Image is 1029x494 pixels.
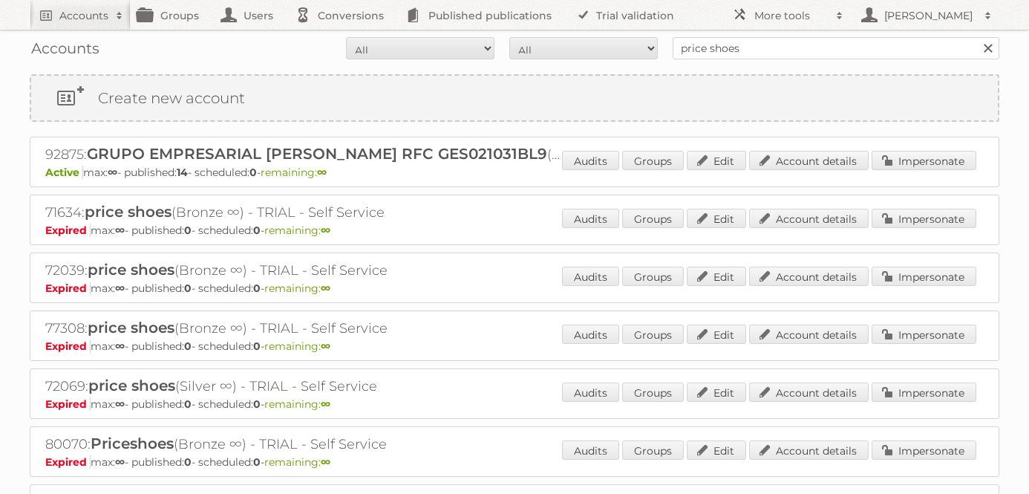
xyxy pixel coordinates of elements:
p: max: - published: - scheduled: - [45,455,984,469]
a: Impersonate [872,209,976,228]
span: remaining: [264,282,330,295]
a: Account details [749,209,869,228]
a: Audits [562,325,619,344]
a: Impersonate [872,441,976,460]
h2: 71634: (Bronze ∞) - TRIAL - Self Service [45,203,565,222]
h2: 72039: (Bronze ∞) - TRIAL - Self Service [45,261,565,280]
a: Account details [749,383,869,402]
a: Account details [749,441,869,460]
span: price shoes [88,319,174,337]
strong: ∞ [321,282,330,295]
span: remaining: [264,397,330,411]
span: Expired [45,282,91,295]
strong: ∞ [321,397,330,411]
a: Impersonate [872,325,976,344]
p: max: - published: - scheduled: - [45,282,984,295]
strong: ∞ [108,166,117,179]
strong: 0 [184,397,192,411]
a: Groups [622,151,684,170]
strong: ∞ [317,166,327,179]
span: Expired [45,224,91,237]
strong: 0 [184,282,192,295]
h2: [PERSON_NAME] [881,8,977,23]
span: price shoes [88,377,175,394]
a: Audits [562,441,619,460]
a: Groups [622,383,684,402]
span: GRUPO EMPRESARIAL [PERSON_NAME] RFC GES021031BL9 [87,145,547,163]
h2: More tools [754,8,829,23]
a: Audits [562,267,619,286]
a: Edit [687,441,746,460]
strong: ∞ [321,224,330,237]
a: Account details [749,267,869,286]
a: Groups [622,267,684,286]
strong: ∞ [115,339,125,353]
a: Edit [687,383,746,402]
a: Audits [562,209,619,228]
a: Groups [622,209,684,228]
span: remaining: [264,224,330,237]
span: remaining: [261,166,327,179]
strong: 0 [249,166,257,179]
a: Edit [687,151,746,170]
strong: ∞ [321,339,330,353]
span: remaining: [264,339,330,353]
a: Audits [562,151,619,170]
span: Expired [45,455,91,469]
a: Impersonate [872,383,976,402]
span: Active [45,166,83,179]
a: Edit [687,209,746,228]
strong: ∞ [115,455,125,469]
strong: ∞ [321,455,330,469]
h2: 72069: (Silver ∞) - TRIAL - Self Service [45,377,565,396]
h2: 77308: (Bronze ∞) - TRIAL - Self Service [45,319,565,338]
p: max: - published: - scheduled: - [45,397,984,411]
strong: 0 [184,224,192,237]
p: max: - published: - scheduled: - [45,166,984,179]
strong: 0 [253,224,261,237]
strong: 0 [253,339,261,353]
h2: 92875: (Enterprise ∞) [45,145,565,164]
strong: 0 [253,455,261,469]
strong: 14 [177,166,188,179]
h2: 80070: (Bronze ∞) - TRIAL - Self Service [45,435,565,454]
a: Edit [687,267,746,286]
a: Groups [622,441,684,460]
a: Account details [749,151,869,170]
span: remaining: [264,455,330,469]
span: Priceshoes [91,435,174,452]
strong: 0 [253,282,261,295]
a: Edit [687,325,746,344]
a: Impersonate [872,151,976,170]
strong: 0 [253,397,261,411]
strong: ∞ [115,224,125,237]
span: Expired [45,397,91,411]
h2: Accounts [59,8,108,23]
p: max: - published: - scheduled: - [45,224,984,237]
span: price shoes [85,203,171,221]
span: price shoes [88,261,174,279]
a: Audits [562,383,619,402]
strong: ∞ [115,397,125,411]
a: Groups [622,325,684,344]
span: Expired [45,339,91,353]
strong: ∞ [115,282,125,295]
p: max: - published: - scheduled: - [45,339,984,353]
strong: 0 [184,339,192,353]
strong: 0 [184,455,192,469]
a: Create new account [31,76,998,120]
a: Account details [749,325,869,344]
a: Impersonate [872,267,976,286]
